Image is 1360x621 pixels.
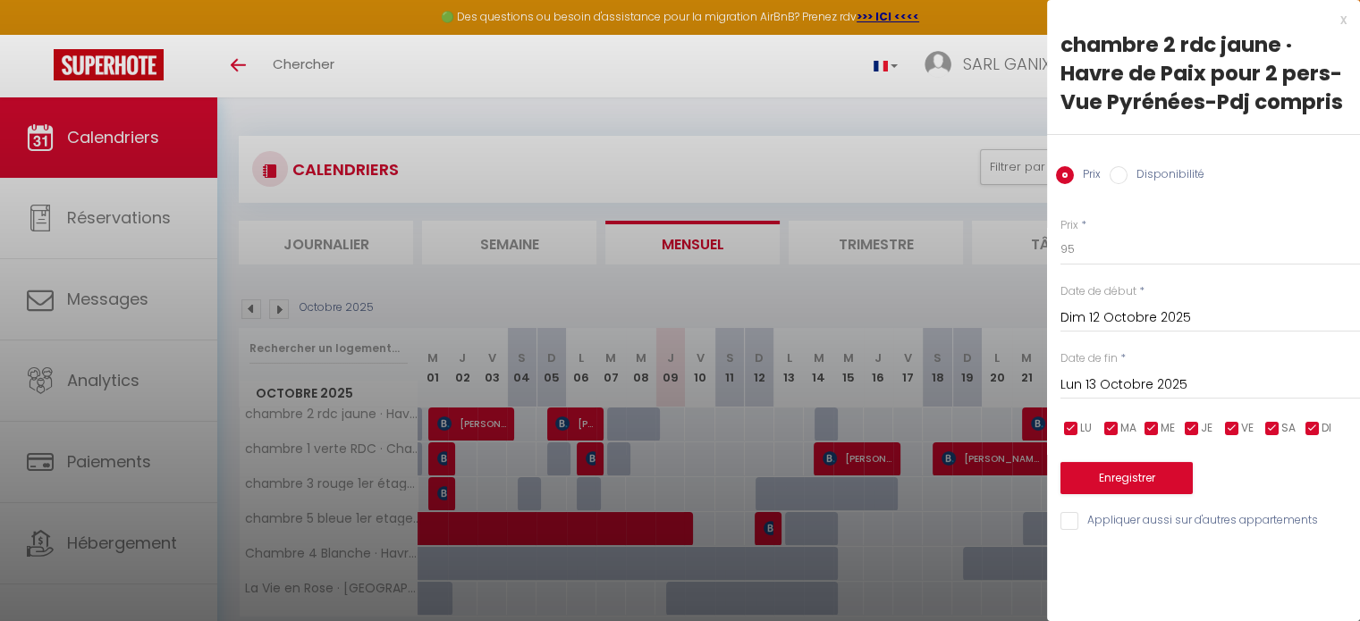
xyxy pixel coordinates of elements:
span: ME [1161,420,1175,437]
span: JE [1201,420,1212,437]
span: MA [1120,420,1136,437]
label: Date de fin [1060,350,1118,367]
span: VE [1241,420,1254,437]
label: Disponibilité [1128,166,1204,186]
span: LU [1080,420,1092,437]
button: Enregistrer [1060,462,1193,494]
span: DI [1322,420,1331,437]
label: Date de début [1060,283,1136,300]
div: chambre 2 rdc jaune · Havre de Paix pour 2 pers-Vue Pyrénées-Pdj compris [1060,30,1347,116]
div: x [1047,9,1347,30]
label: Prix [1060,217,1078,234]
label: Prix [1074,166,1101,186]
span: SA [1281,420,1296,437]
